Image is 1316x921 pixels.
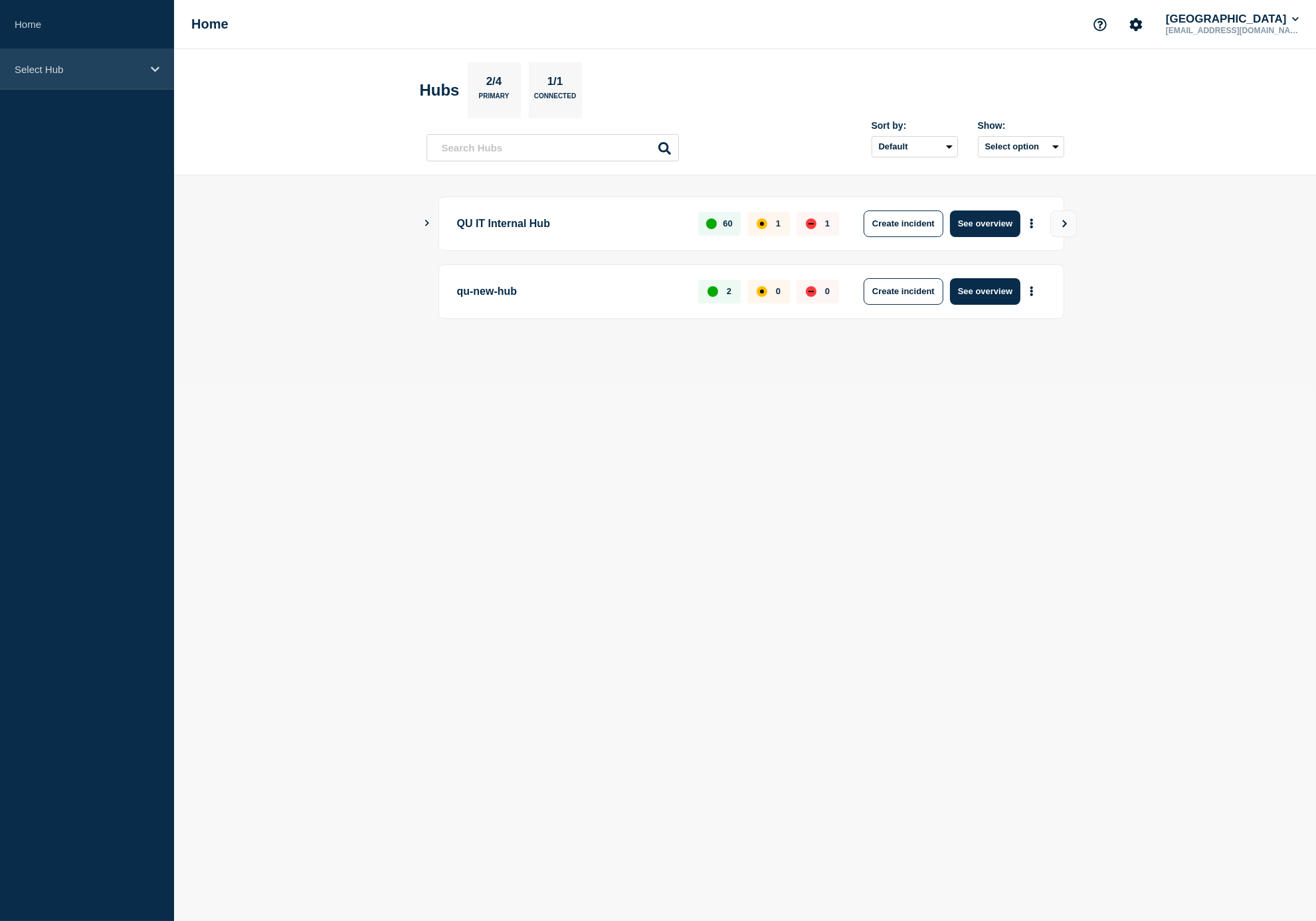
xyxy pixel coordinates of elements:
[1163,13,1301,26] button: [GEOGRAPHIC_DATA]
[757,286,767,297] div: affected
[1023,211,1040,236] button: More actions
[1086,11,1114,39] button: Support
[542,75,568,92] p: 1/1
[457,278,684,305] p: qu-new-hub
[825,286,830,296] p: 0
[1050,210,1077,237] button: View
[424,218,430,228] button: Show Connected Hubs
[776,286,781,296] p: 0
[1163,26,1301,35] p: [EMAIL_ADDRESS][DOMAIN_NAME]
[806,218,816,229] div: down
[15,64,142,75] p: Select Hub
[776,218,781,228] p: 1
[864,278,943,305] button: Create incident
[757,218,767,229] div: affected
[825,218,830,228] p: 1
[1023,279,1040,303] button: More actions
[707,286,718,297] div: up
[457,210,684,237] p: QU IT Internal Hub
[191,17,229,32] h1: Home
[420,81,460,100] h2: Hubs
[479,92,510,106] p: Primary
[950,278,1020,305] button: See overview
[706,218,717,229] div: up
[723,218,732,228] p: 60
[978,136,1064,157] button: Select option
[950,210,1020,237] button: See overview
[426,134,679,161] input: Search Hubs
[872,136,958,157] select: Sort by
[534,92,576,106] p: Connected
[978,120,1064,131] div: Show:
[727,286,731,296] p: 2
[481,75,507,92] p: 2/4
[806,286,816,297] div: down
[872,120,958,131] div: Sort by:
[864,210,943,237] button: Create incident
[1122,11,1150,39] button: Account settings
